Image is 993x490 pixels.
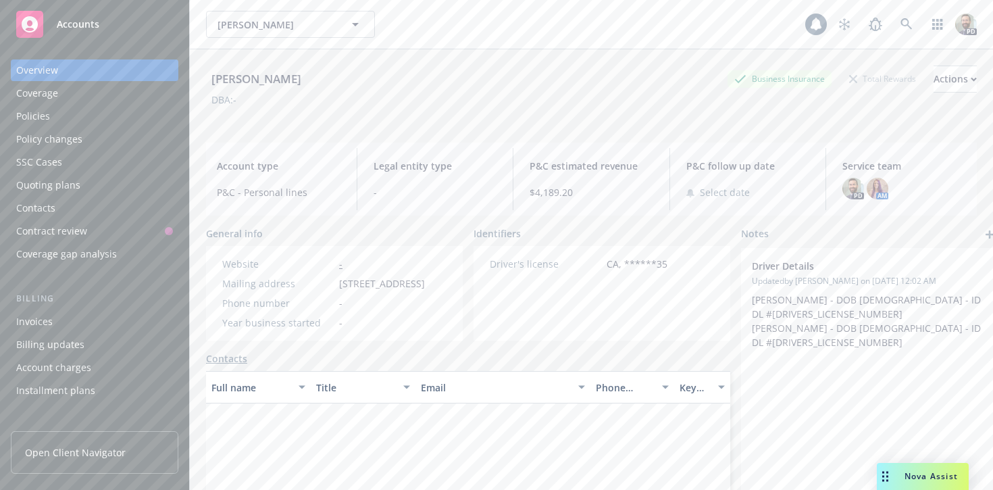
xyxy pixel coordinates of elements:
[474,226,521,241] span: Identifiers
[16,334,84,356] div: Billing updates
[16,82,58,104] div: Coverage
[222,316,334,330] div: Year business started
[16,220,87,242] div: Contract review
[206,226,263,241] span: General info
[752,293,987,349] p: [PERSON_NAME] - DOB [DEMOGRAPHIC_DATA] - ID DL #[DRIVERS_LICENSE_NUMBER] [PERSON_NAME] - DOB [DEM...
[217,159,340,173] span: Account type
[11,292,178,305] div: Billing
[934,66,977,92] div: Actions
[16,59,58,81] div: Overview
[316,381,395,395] div: Title
[11,128,178,150] a: Policy changes
[893,11,920,38] a: Search
[206,351,247,366] a: Contacts
[217,185,340,199] span: P&C - Personal lines
[11,105,178,127] a: Policies
[11,357,178,378] a: Account charges
[374,185,497,199] span: -
[16,105,50,127] div: Policies
[842,178,864,199] img: photo
[741,226,769,243] span: Notes
[222,296,334,310] div: Phone number
[11,5,178,43] a: Accounts
[222,257,334,271] div: Website
[862,11,889,38] a: Report a Bug
[752,275,987,287] span: Updated by [PERSON_NAME] on [DATE] 12:02 AM
[11,380,178,401] a: Installment plans
[11,243,178,265] a: Coverage gap analysis
[25,445,126,460] span: Open Client Navigator
[11,311,178,333] a: Invoices
[752,259,952,273] span: Driver Details
[924,11,951,38] a: Switch app
[206,371,311,403] button: Full name
[339,276,425,291] span: [STREET_ADDRESS]
[905,470,958,482] span: Nova Assist
[728,70,832,87] div: Business Insurance
[596,381,654,395] div: Phone number
[16,174,80,196] div: Quoting plans
[842,70,923,87] div: Total Rewards
[867,178,888,199] img: photo
[339,258,342,270] a: -
[16,380,95,401] div: Installment plans
[680,381,710,395] div: Key contact
[211,381,290,395] div: Full name
[339,316,342,330] span: -
[374,159,497,173] span: Legal entity type
[11,220,178,242] a: Contract review
[421,381,570,395] div: Email
[206,70,307,88] div: [PERSON_NAME]
[11,174,178,196] a: Quoting plans
[57,19,99,30] span: Accounts
[590,371,674,403] button: Phone number
[11,82,178,104] a: Coverage
[222,276,334,291] div: Mailing address
[877,463,969,490] button: Nova Assist
[11,334,178,356] a: Billing updates
[530,159,653,173] span: P&C estimated revenue
[311,371,415,403] button: Title
[16,197,55,219] div: Contacts
[831,11,858,38] a: Stop snowing
[415,371,590,403] button: Email
[877,463,894,490] div: Drag to move
[955,14,977,35] img: photo
[842,159,966,173] span: Service team
[218,18,334,32] span: [PERSON_NAME]
[339,296,342,310] span: -
[490,257,601,271] div: Driver's license
[934,66,977,93] button: Actions
[530,185,653,199] span: $4,189.20
[11,197,178,219] a: Contacts
[11,151,178,173] a: SSC Cases
[686,159,810,173] span: P&C follow up date
[211,93,236,107] div: DBA: -
[16,243,117,265] div: Coverage gap analysis
[16,151,62,173] div: SSC Cases
[674,371,730,403] button: Key contact
[16,128,82,150] div: Policy changes
[11,59,178,81] a: Overview
[16,357,91,378] div: Account charges
[16,311,53,333] div: Invoices
[700,185,750,199] span: Select date
[206,11,375,38] button: [PERSON_NAME]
